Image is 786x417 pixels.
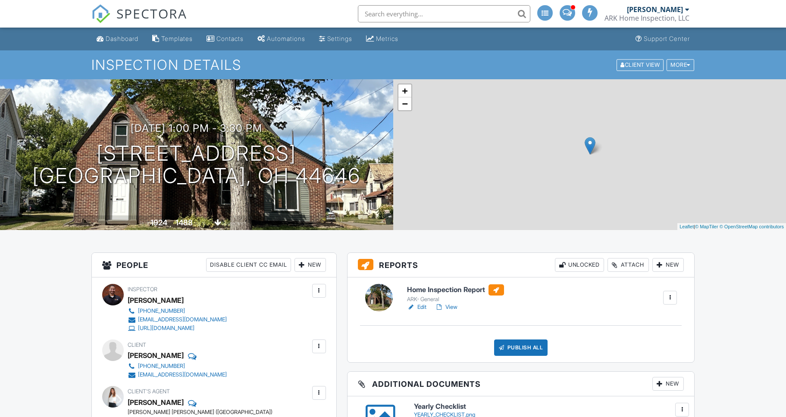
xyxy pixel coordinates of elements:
[254,31,309,47] a: Automations (Advanced)
[138,308,185,314] div: [PHONE_NUMBER]
[677,223,786,230] div: |
[414,403,684,411] h6: Yearly Checklist
[604,14,689,22] div: ARK Home Inspection, LLC
[616,61,666,68] a: Client View
[149,31,196,47] a: Templates
[652,377,684,391] div: New
[267,35,305,42] div: Automations
[407,284,504,296] h6: Home Inspection Report
[93,31,142,47] a: Dashboard
[680,224,694,229] a: Leaflet
[161,35,193,42] div: Templates
[363,31,402,47] a: Metrics
[667,59,694,71] div: More
[140,220,149,227] span: Built
[128,324,227,333] a: [URL][DOMAIN_NAME]
[128,307,227,315] a: [PHONE_NUMBER]
[138,325,194,332] div: [URL][DOMAIN_NAME]
[131,122,262,134] h3: [DATE] 1:00 pm - 3:30 pm
[203,31,247,47] a: Contacts
[632,31,693,47] a: Support Center
[32,142,360,188] h1: [STREET_ADDRESS] [GEOGRAPHIC_DATA], OH 44646
[695,224,718,229] a: © MapTiler
[348,372,695,396] h3: Additional Documents
[407,284,504,303] a: Home Inspection Report ARK- General
[407,296,504,303] div: ARK- General
[138,363,185,370] div: [PHONE_NUMBER]
[175,218,193,227] div: 1488
[128,315,227,324] a: [EMAIL_ADDRESS][DOMAIN_NAME]
[128,342,146,348] span: Client
[627,5,683,14] div: [PERSON_NAME]
[116,4,187,22] span: SPECTORA
[608,258,649,272] div: Attach
[91,4,110,23] img: The Best Home Inspection Software - Spectora
[644,35,690,42] div: Support Center
[398,97,411,110] a: Zoom out
[138,316,227,323] div: [EMAIL_ADDRESS][DOMAIN_NAME]
[128,286,157,293] span: Inspector
[128,409,276,416] div: [PERSON_NAME] [PERSON_NAME] ([GEOGRAPHIC_DATA])
[206,258,291,272] div: Disable Client CC Email
[106,35,138,42] div: Dashboard
[435,303,457,311] a: View
[128,362,227,370] a: [PHONE_NUMBER]
[358,5,530,22] input: Search everything...
[494,339,548,356] div: Publish All
[150,218,167,227] div: 1924
[376,35,398,42] div: Metrics
[128,396,184,409] a: [PERSON_NAME]
[91,57,695,72] h1: Inspection Details
[223,220,246,227] span: basement
[348,253,695,277] h3: Reports
[327,35,352,42] div: Settings
[194,220,206,227] span: sq. ft.
[91,12,187,30] a: SPECTORA
[407,303,426,311] a: Edit
[617,59,664,71] div: Client View
[398,84,411,97] a: Zoom in
[652,258,684,272] div: New
[128,388,170,395] span: Client's Agent
[720,224,784,229] a: © OpenStreetMap contributors
[316,31,356,47] a: Settings
[128,349,184,362] div: [PERSON_NAME]
[216,35,244,42] div: Contacts
[92,253,336,277] h3: People
[128,294,184,307] div: [PERSON_NAME]
[294,258,326,272] div: New
[555,258,604,272] div: Unlocked
[128,370,227,379] a: [EMAIL_ADDRESS][DOMAIN_NAME]
[138,371,227,378] div: [EMAIL_ADDRESS][DOMAIN_NAME]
